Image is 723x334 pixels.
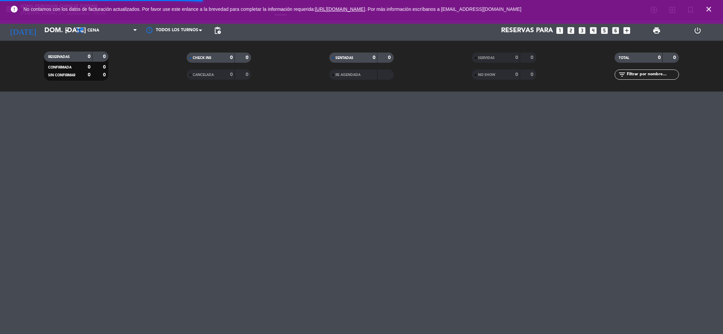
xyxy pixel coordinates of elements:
strong: 0 [103,73,107,77]
i: looks_two [566,26,575,35]
strong: 0 [230,72,233,77]
span: CANCELADA [193,73,214,77]
input: Filtrar por nombre... [626,71,679,78]
span: No contamos con los datos de facturación actualizados. Por favor use este enlance a la brevedad p... [23,6,521,12]
span: CHECK INS [193,56,211,60]
span: TOTAL [619,56,629,60]
span: pending_actions [213,26,222,35]
i: looks_one [555,26,564,35]
i: add_box [622,26,631,35]
strong: 0 [230,55,233,60]
strong: 0 [103,65,107,70]
strong: 0 [388,55,392,60]
i: close [705,5,713,13]
span: SERVIDAS [478,56,495,60]
strong: 0 [88,73,90,77]
strong: 0 [246,72,250,77]
div: LOG OUT [677,20,718,41]
span: CONFIRMADA [48,66,71,69]
strong: 0 [515,72,518,77]
span: RE AGENDADA [335,73,360,77]
i: looks_5 [600,26,609,35]
strong: 0 [658,55,661,60]
strong: 0 [88,54,90,59]
strong: 0 [515,55,518,60]
i: arrow_drop_down [63,26,71,35]
span: NO SHOW [478,73,495,77]
a: . Por más información escríbanos a [EMAIL_ADDRESS][DOMAIN_NAME] [365,6,521,12]
i: looks_6 [611,26,620,35]
strong: 0 [531,55,535,60]
i: power_settings_new [694,26,702,35]
strong: 0 [103,54,107,59]
span: RESERVADAS [48,55,70,59]
strong: 0 [673,55,677,60]
span: print [653,26,661,35]
span: Cena [87,28,99,33]
strong: 0 [373,55,375,60]
i: looks_4 [589,26,598,35]
span: SIN CONFIRMAR [48,74,75,77]
strong: 0 [88,65,90,70]
i: [DATE] [5,23,41,38]
span: SENTADAS [335,56,353,60]
i: filter_list [618,71,626,79]
span: Reservas para [501,26,553,35]
a: [URL][DOMAIN_NAME] [315,6,365,12]
strong: 0 [531,72,535,77]
strong: 0 [246,55,250,60]
i: error [10,5,18,13]
i: looks_3 [578,26,586,35]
